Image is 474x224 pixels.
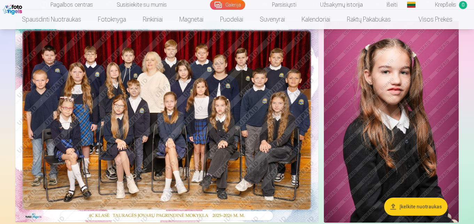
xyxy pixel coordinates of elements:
a: Rinkiniai [134,10,171,29]
a: Suvenyrai [251,10,293,29]
button: Įkelkite nuotraukas [384,198,448,216]
img: /fa2 [3,3,24,15]
a: Fotoknyga [90,10,134,29]
a: Visos prekės [399,10,461,29]
a: Magnetai [171,10,212,29]
a: Kalendoriai [293,10,339,29]
a: Spausdinti nuotraukas [14,10,90,29]
span: 0 [459,1,467,9]
a: Puodeliai [212,10,251,29]
a: Raktų pakabukas [339,10,399,29]
span: Krepšelis [435,1,456,9]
